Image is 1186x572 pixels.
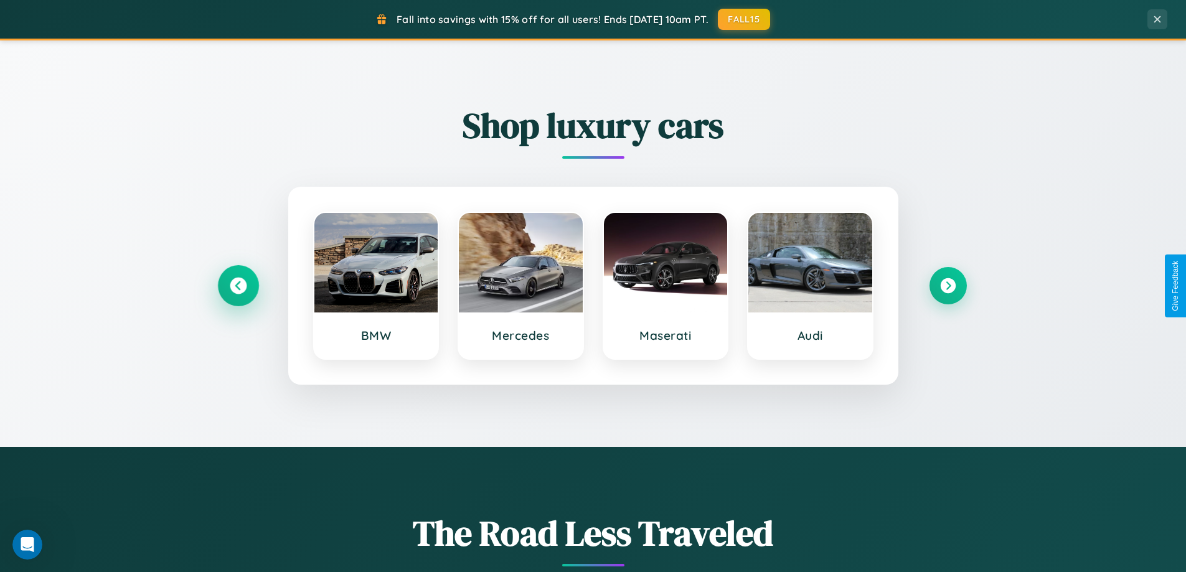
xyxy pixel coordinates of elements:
[718,9,770,30] button: FALL15
[761,328,860,343] h3: Audi
[471,328,570,343] h3: Mercedes
[220,101,967,149] h2: Shop luxury cars
[397,13,708,26] span: Fall into savings with 15% off for all users! Ends [DATE] 10am PT.
[12,530,42,560] iframe: Intercom live chat
[220,509,967,557] h1: The Road Less Traveled
[1171,261,1180,311] div: Give Feedback
[327,328,426,343] h3: BMW
[616,328,715,343] h3: Maserati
